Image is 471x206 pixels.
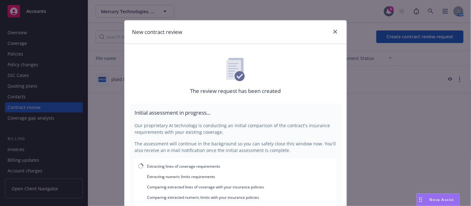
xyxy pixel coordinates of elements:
span: Extracting lines of coverage requirements [147,164,220,169]
span: Extracting numeric limits requirements [147,174,215,179]
h1: New contract review [132,28,182,36]
span: Comparing extracted numeric limits with your insurance policies [147,195,259,200]
p: Our proprietary AI technology is conducting an initial comparison of the contract's insurance req... [135,122,336,135]
button: Nova Assist [416,193,460,206]
div: Drag to move [417,194,425,206]
a: close [331,28,339,35]
p: Initial assessment in progress... [135,109,336,117]
span: Comparing extracted lines of coverage with your insurance policies [147,184,264,190]
p: The assessment will continue in the background so you can safely close this window now. You'll al... [135,140,336,154]
p: The review request has been created [190,87,281,95]
span: Nova Assist [430,197,454,202]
